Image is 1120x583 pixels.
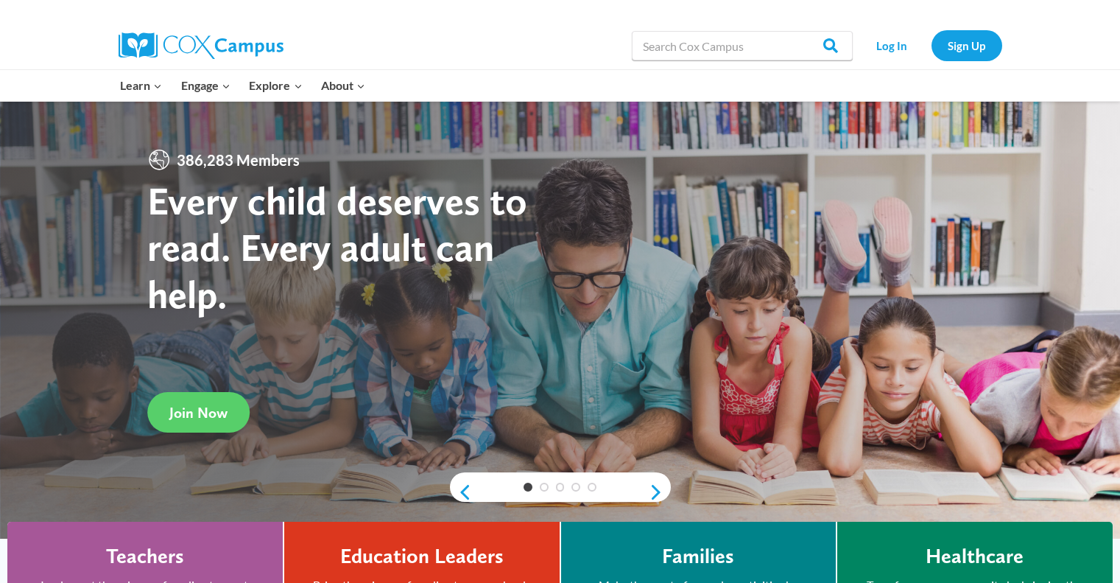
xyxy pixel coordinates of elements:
[111,70,375,101] nav: Primary Navigation
[556,483,565,492] a: 3
[340,544,504,569] h4: Education Leaders
[321,76,365,95] span: About
[588,483,596,492] a: 5
[147,177,527,318] strong: Every child deserves to read. Every adult can help.
[147,392,250,433] a: Join Now
[860,30,1002,60] nav: Secondary Navigation
[662,544,734,569] h4: Families
[169,404,228,422] span: Join Now
[119,32,283,59] img: Cox Campus
[249,76,302,95] span: Explore
[926,544,1024,569] h4: Healthcare
[931,30,1002,60] a: Sign Up
[540,483,549,492] a: 2
[120,76,162,95] span: Learn
[171,148,306,172] span: 386,283 Members
[860,30,924,60] a: Log In
[571,483,580,492] a: 4
[450,478,671,507] div: content slider buttons
[106,544,184,569] h4: Teachers
[181,76,230,95] span: Engage
[632,31,853,60] input: Search Cox Campus
[649,483,671,501] a: next
[524,483,532,492] a: 1
[450,483,472,501] a: previous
